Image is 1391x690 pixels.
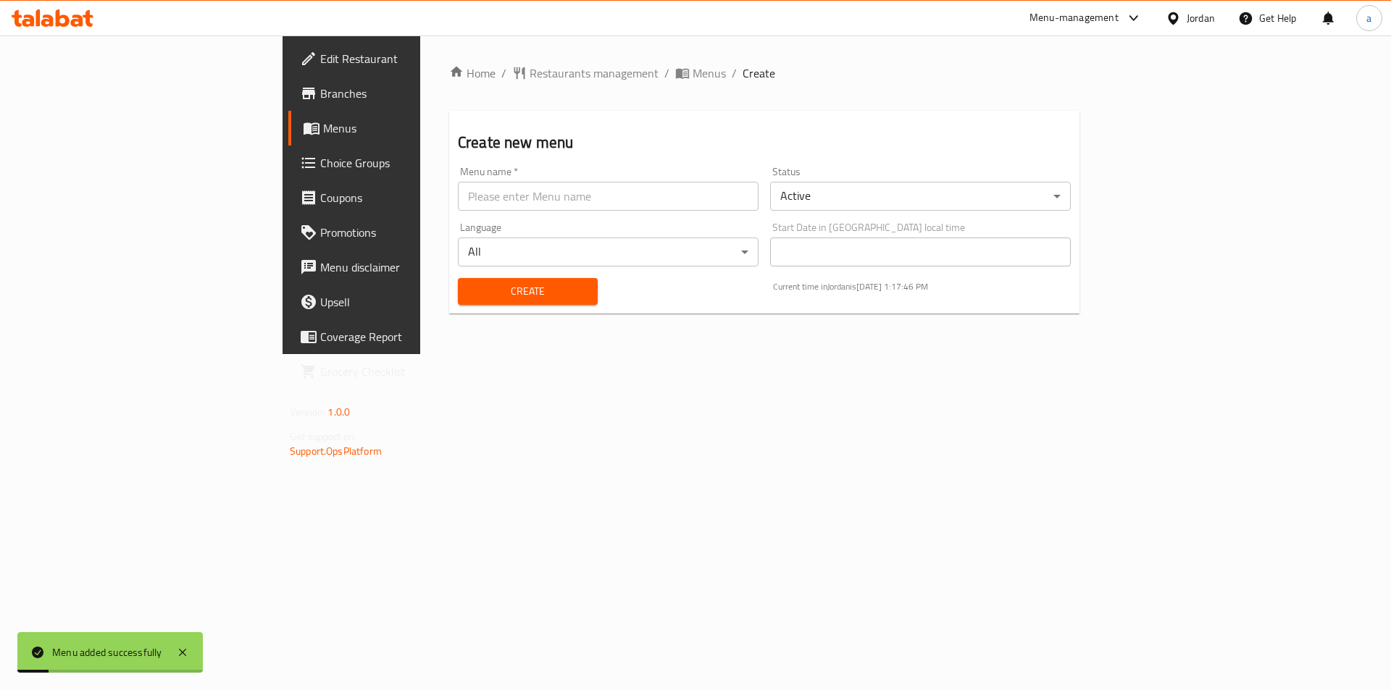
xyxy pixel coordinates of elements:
div: Active [770,182,1071,211]
a: Upsell [288,285,515,319]
span: Choice Groups [320,154,504,172]
div: Jordan [1187,10,1215,26]
span: Coverage Report [320,328,504,345]
a: Choice Groups [288,146,515,180]
a: Menus [288,111,515,146]
span: Menu disclaimer [320,258,504,276]
h2: Create new menu [458,132,1071,153]
a: Support.OpsPlatform [290,442,382,460]
li: / [664,64,669,82]
span: Grocery Checklist [320,363,504,380]
a: Restaurants management [512,64,659,82]
a: Menu disclaimer [288,250,515,285]
div: All [458,237,759,266]
a: Branches [288,76,515,111]
a: Edit Restaurant [288,41,515,76]
a: Promotions [288,215,515,250]
p: Current time in Jordan is [DATE] 1:17:46 PM [773,280,1071,293]
li: / [732,64,737,82]
span: Menus [693,64,726,82]
span: Create [469,282,586,300]
div: Menu-management [1029,9,1119,27]
span: Create [743,64,775,82]
nav: breadcrumb [449,64,1079,82]
span: Restaurants management [530,64,659,82]
input: Please enter Menu name [458,182,759,211]
span: a [1366,10,1371,26]
span: Menus [323,119,504,137]
span: Coupons [320,189,504,206]
button: Create [458,278,598,305]
span: 1.0.0 [327,403,350,421]
span: Edit Restaurant [320,50,504,67]
div: Menu added successfully [52,644,162,660]
span: Upsell [320,293,504,311]
span: Version: [290,403,325,421]
span: Branches [320,85,504,102]
a: Menus [675,64,726,82]
a: Coverage Report [288,319,515,354]
span: Get support on: [290,427,356,446]
a: Grocery Checklist [288,354,515,389]
a: Coupons [288,180,515,215]
span: Promotions [320,224,504,241]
